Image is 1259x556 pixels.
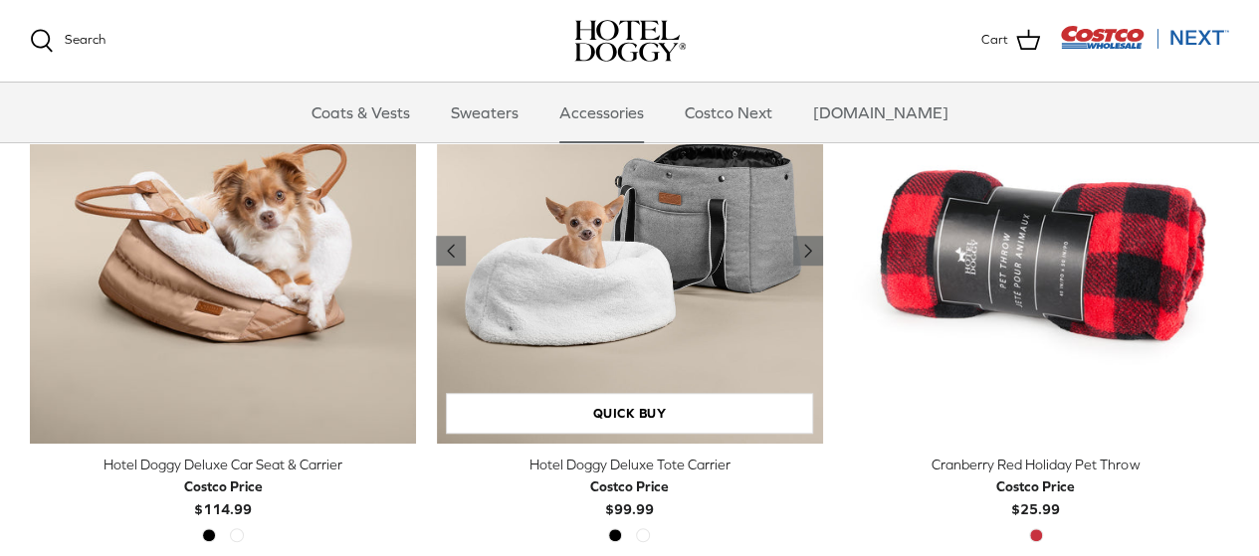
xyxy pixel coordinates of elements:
div: Cranberry Red Holiday Pet Throw [843,454,1229,475]
div: Costco Price [590,475,669,497]
a: Visit Costco Next [1060,38,1229,53]
a: Previous [793,236,823,266]
img: Costco Next [1060,25,1229,50]
span: Search [65,32,105,47]
a: Hotel Doggy Deluxe Tote Carrier [436,58,822,444]
a: Hotel Doggy Deluxe Tote Carrier Costco Price$99.99 [436,454,822,520]
a: Search [30,29,105,53]
a: Previous [436,236,466,266]
a: Cranberry Red Holiday Pet Throw [843,58,1229,444]
img: hoteldoggycom [574,20,686,62]
b: $25.99 [996,475,1075,516]
a: Quick buy [446,393,812,434]
b: $114.99 [184,475,263,516]
div: Hotel Doggy Deluxe Tote Carrier [436,454,822,475]
a: hoteldoggy.com hoteldoggycom [574,20,686,62]
a: Cart [981,28,1040,54]
a: Cranberry Red Holiday Pet Throw Costco Price$25.99 [843,454,1229,520]
a: Costco Next [667,83,790,142]
a: [DOMAIN_NAME] [795,83,966,142]
a: Accessories [541,83,662,142]
a: Hotel Doggy Deluxe Car Seat & Carrier [30,58,416,444]
span: Cart [981,30,1008,51]
div: Costco Price [996,475,1075,497]
b: $99.99 [590,475,669,516]
a: Coats & Vests [294,83,428,142]
div: Hotel Doggy Deluxe Car Seat & Carrier [30,454,416,475]
a: Hotel Doggy Deluxe Car Seat & Carrier Costco Price$114.99 [30,454,416,520]
a: Sweaters [433,83,536,142]
div: Costco Price [184,475,263,497]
